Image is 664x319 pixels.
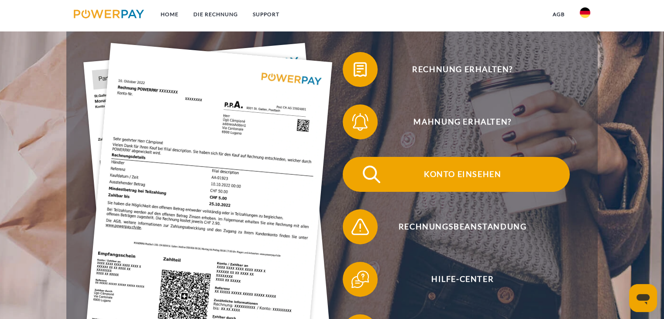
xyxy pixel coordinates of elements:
[361,163,382,185] img: qb_search.svg
[355,262,569,297] span: Hilfe-Center
[580,7,590,18] img: de
[343,104,570,139] button: Mahnung erhalten?
[355,52,569,87] span: Rechnung erhalten?
[355,209,569,244] span: Rechnungsbeanstandung
[343,209,570,244] button: Rechnungsbeanstandung
[343,262,570,297] button: Hilfe-Center
[343,157,570,192] button: Konto einsehen
[186,7,245,22] a: DIE RECHNUNG
[355,104,569,139] span: Mahnung erhalten?
[343,52,570,87] button: Rechnung erhalten?
[349,111,371,133] img: qb_bell.svg
[349,268,371,290] img: qb_help.svg
[355,157,569,192] span: Konto einsehen
[153,7,186,22] a: Home
[349,59,371,80] img: qb_bill.svg
[74,10,144,18] img: logo-powerpay.svg
[349,216,371,238] img: qb_warning.svg
[545,7,572,22] a: agb
[245,7,287,22] a: SUPPORT
[629,284,657,312] iframe: Schaltfläche zum Öffnen des Messaging-Fensters; Konversation läuft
